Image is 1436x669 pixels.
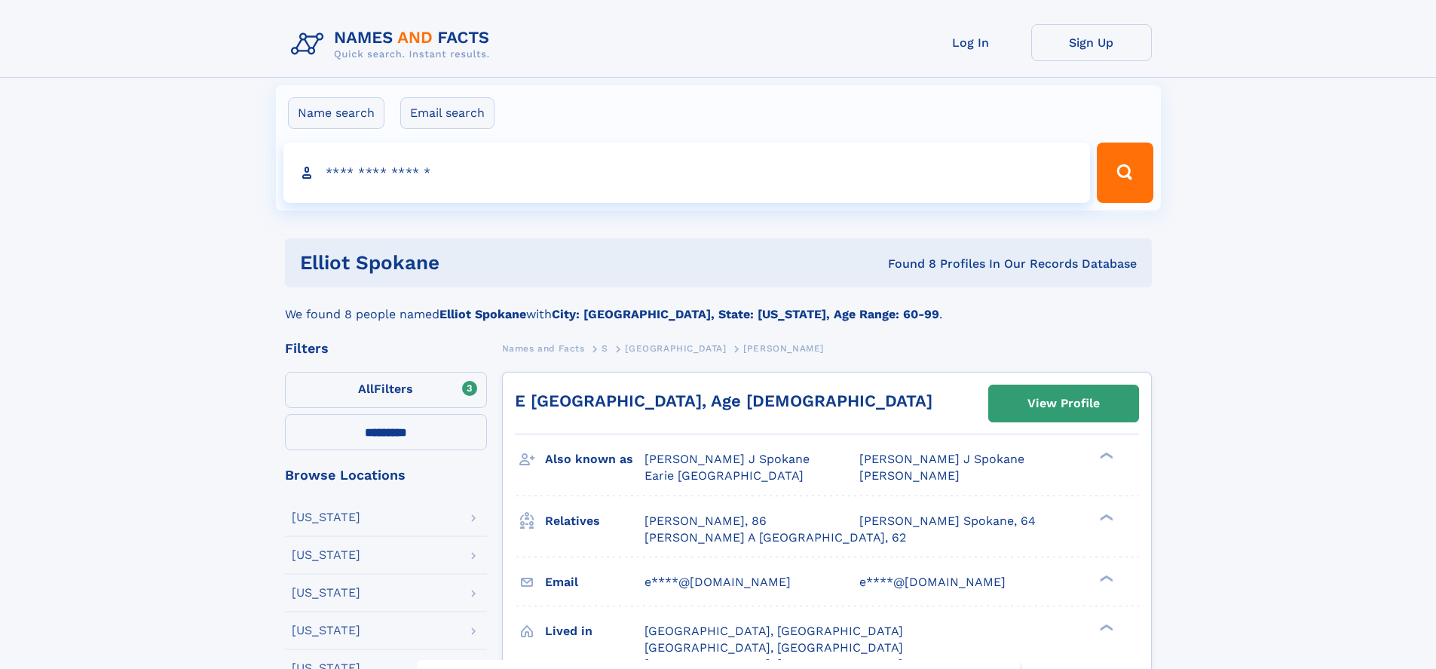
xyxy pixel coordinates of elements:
b: City: [GEOGRAPHIC_DATA], State: [US_STATE], Age Range: 60-99 [552,307,939,321]
div: [US_STATE] [292,587,360,599]
div: We found 8 people named with . [285,287,1152,324]
span: Earie [GEOGRAPHIC_DATA] [645,468,804,483]
a: [PERSON_NAME] Spokane, 64 [859,513,1036,529]
span: [GEOGRAPHIC_DATA], [GEOGRAPHIC_DATA] [645,624,903,638]
span: [PERSON_NAME] [743,343,824,354]
b: Elliot Spokane [439,307,526,321]
div: [US_STATE] [292,549,360,561]
div: Filters [285,342,487,355]
div: View Profile [1027,386,1100,421]
div: ❯ [1096,451,1114,461]
input: search input [283,143,1091,203]
h3: Lived in [545,618,645,644]
h3: Relatives [545,508,645,534]
label: Filters [285,372,487,408]
a: Sign Up [1031,24,1152,61]
div: ❯ [1096,622,1114,632]
span: All [358,382,374,396]
label: Name search [288,97,384,129]
div: Found 8 Profiles In Our Records Database [663,256,1137,272]
span: [GEOGRAPHIC_DATA] [625,343,726,354]
div: ❯ [1096,512,1114,522]
a: E [GEOGRAPHIC_DATA], Age [DEMOGRAPHIC_DATA] [515,391,932,410]
a: Log In [911,24,1031,61]
div: Browse Locations [285,468,487,482]
h1: Elliot Spokane [300,253,664,272]
span: [PERSON_NAME] J Spokane [645,452,810,466]
a: View Profile [989,385,1138,422]
a: [GEOGRAPHIC_DATA] [625,339,726,358]
h3: Also known as [545,447,645,472]
span: [PERSON_NAME] J Spokane [859,452,1024,466]
button: Search Button [1097,143,1153,203]
a: Names and Facts [502,339,585,358]
span: [PERSON_NAME] [859,468,960,483]
h3: Email [545,569,645,595]
div: [US_STATE] [292,511,360,523]
span: [GEOGRAPHIC_DATA], [GEOGRAPHIC_DATA] [645,640,903,655]
div: ❯ [1096,573,1114,583]
label: Email search [400,97,494,129]
a: S [602,339,608,358]
div: [US_STATE] [292,625,360,637]
img: Logo Names and Facts [285,24,502,65]
a: [PERSON_NAME] A [GEOGRAPHIC_DATA], 62 [645,529,906,546]
span: S [602,343,608,354]
a: [PERSON_NAME], 86 [645,513,767,529]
